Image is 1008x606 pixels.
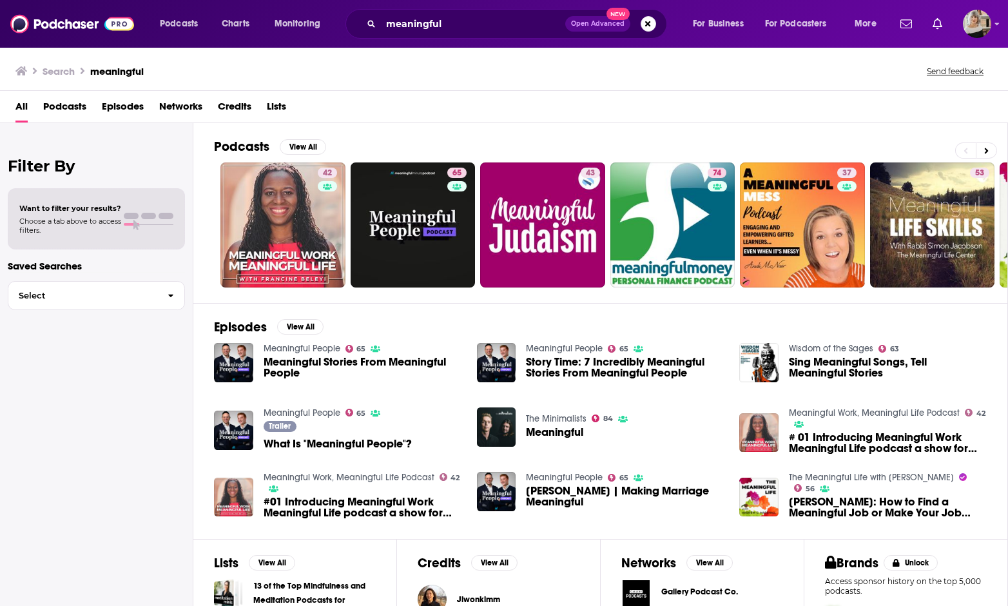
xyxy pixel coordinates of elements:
a: 63 [878,345,899,353]
a: 42 [220,162,345,288]
button: open menu [684,14,760,34]
h2: Networks [621,555,676,571]
span: Monitoring [275,15,320,33]
span: What Is "Meaningful People"? [264,438,412,449]
span: Select [8,291,157,300]
span: [PERSON_NAME]: How to Find a Meaningful Job or Make Your Job More Meaningful [789,496,987,518]
h3: Search [43,65,75,77]
img: Sing Meaningful Songs, Tell Meaningful Stories [739,343,779,382]
span: 42 [451,475,460,481]
h2: Podcasts [214,139,269,155]
a: #01 Introducing Meaningful Work Meaningful Life podcast a show for purpose-driven people [214,478,253,517]
a: 65 [351,162,476,288]
span: 65 [356,346,365,352]
img: Phil Poole: How to Find a Meaningful Job or Make Your Job More Meaningful [739,478,779,517]
button: Open AdvancedNew [565,16,630,32]
a: 65 [608,345,628,353]
span: For Business [693,15,744,33]
a: 65 [345,345,366,353]
a: Meaningful [477,407,516,447]
span: 42 [323,167,332,180]
span: Trailer [269,422,291,430]
img: User Profile [963,10,991,38]
button: open menu [846,14,893,34]
h2: Filter By [8,157,185,175]
a: CreditsView All [418,555,518,571]
span: Jiwonkimm [457,594,500,605]
a: 65 [447,168,467,178]
input: Search podcasts, credits, & more... [381,14,565,34]
a: Meaningful Work, Meaningful Life Podcast [789,407,960,418]
button: Send feedback [923,66,987,77]
span: 65 [452,167,461,180]
img: Meaningful Stories From Meaningful People [214,343,253,382]
a: Phil Poole: How to Find a Meaningful Job or Make Your Job More Meaningful [789,496,987,518]
button: open menu [151,14,215,34]
a: 56 [794,484,815,492]
a: 53 [970,168,989,178]
span: 63 [890,346,899,352]
h2: Brands [825,555,878,571]
a: EpisodesView All [214,319,324,335]
span: Want to filter your results? [19,204,121,213]
a: 65 [608,474,628,482]
a: 42 [318,168,337,178]
button: View All [280,139,326,155]
span: 56 [806,486,815,492]
button: Unlock [884,555,938,571]
a: Episodes [102,96,144,122]
a: The Meaningful Life with Andrew G. Marshall [789,472,954,483]
a: # 01 Introducing Meaningful Work Meaningful Life podcast a show for purpose-driven people [739,413,779,453]
button: View All [249,555,295,571]
button: View All [686,555,733,571]
span: Podcasts [160,15,198,33]
a: 37 [837,168,857,178]
span: 84 [603,416,613,422]
span: Credits [218,96,251,122]
a: Meaningful People [264,407,340,418]
a: What Is "Meaningful People"? [214,411,253,450]
span: 65 [619,475,628,481]
a: Lists [267,96,286,122]
a: Meaningful People [264,343,340,354]
a: Wisdom of the Sages [789,343,873,354]
a: Meaningful [526,427,583,438]
a: # 01 Introducing Meaningful Work Meaningful Life podcast a show for purpose-driven people [789,432,987,454]
p: Access sponsor history on the top 5,000 podcasts. [825,576,987,596]
span: Charts [222,15,249,33]
a: 84 [592,415,613,422]
a: Meaningful Work, Meaningful Life Podcast [264,472,434,483]
span: 74 [713,167,721,180]
a: Networks [159,96,202,122]
span: Story Time: 7 Incredibly Meaningful Stories From Meaningful People [526,357,724,378]
span: For Podcasters [765,15,827,33]
a: #01 Introducing Meaningful Work Meaningful Life podcast a show for purpose-driven people [264,496,461,518]
p: Saved Searches [8,260,185,272]
a: Meaningful People [526,472,603,483]
span: Meaningful Stories From Meaningful People [264,357,461,378]
a: Show notifications dropdown [895,13,917,35]
div: Search podcasts, credits, & more... [358,9,679,39]
a: All [15,96,28,122]
span: New [606,8,630,20]
a: Sing Meaningful Songs, Tell Meaningful Stories [789,357,987,378]
a: 42 [440,473,460,481]
a: 74 [610,162,735,288]
a: The Minimalists [526,413,586,424]
button: Select [8,281,185,310]
img: Kayla Levin | Making Marriage Meaningful [477,472,516,511]
a: Podcasts [43,96,86,122]
button: View All [277,319,324,335]
span: Logged in as angelabaggetta [963,10,991,38]
a: Charts [213,14,257,34]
